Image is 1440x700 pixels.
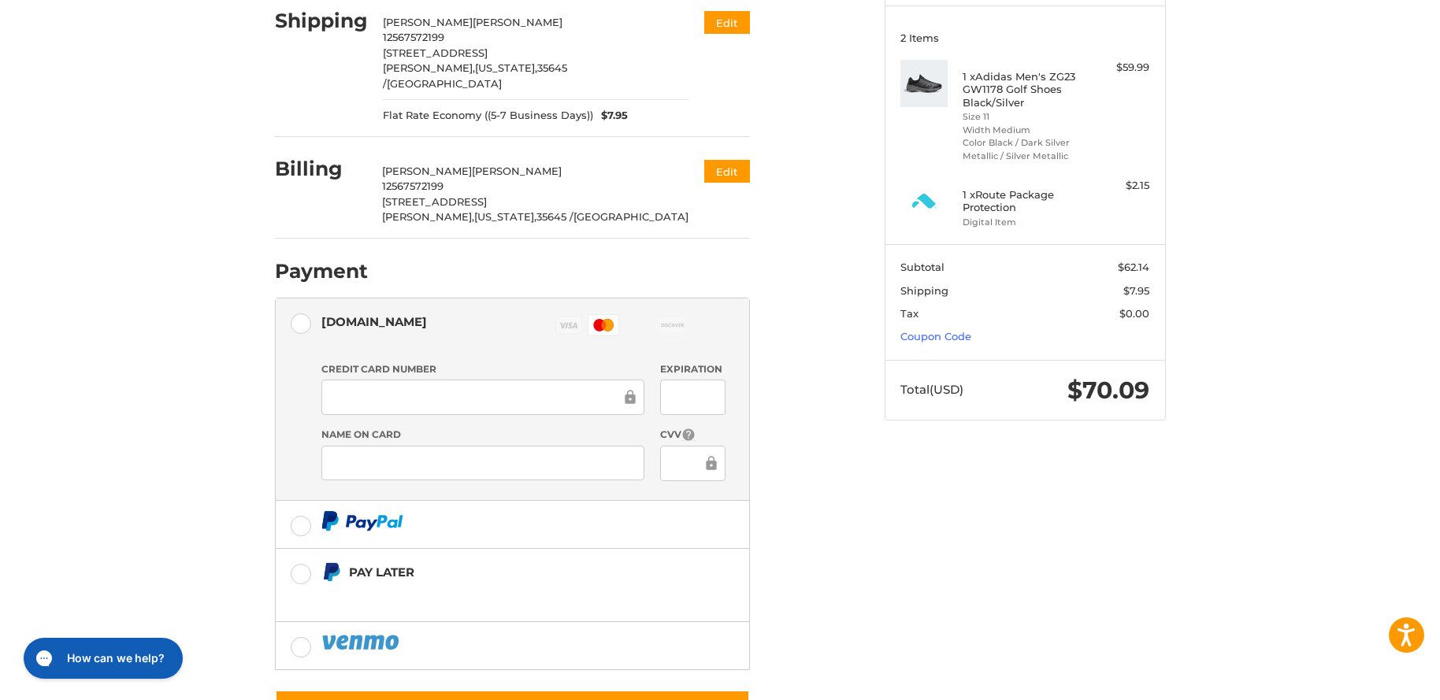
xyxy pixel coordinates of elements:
[382,210,474,223] span: [PERSON_NAME],
[383,31,444,43] span: 12567572199
[660,428,726,443] label: CVV
[383,16,473,28] span: [PERSON_NAME]
[704,160,750,183] button: Edit
[900,307,919,320] span: Tax
[321,632,402,652] img: PayPal icon
[321,428,644,442] label: Name on Card
[275,157,367,181] h2: Billing
[963,188,1083,214] h4: 1 x Route Package Protection
[383,61,567,90] span: 35645 /
[1119,307,1149,320] span: $0.00
[16,632,187,684] iframe: Gorgias live chat messenger
[660,362,726,376] label: Expiration
[275,9,368,33] h2: Shipping
[900,31,1149,44] h3: 2 Items
[1067,376,1149,405] span: $70.09
[275,259,368,283] h2: Payment
[963,124,1083,137] li: Width Medium
[1118,261,1149,273] span: $62.14
[963,136,1083,162] li: Color Black / Dark Silver Metallic / Silver Metallic
[475,61,537,74] span: [US_STATE],
[474,210,536,223] span: [US_STATE],
[900,284,948,297] span: Shipping
[472,165,562,177] span: [PERSON_NAME]
[593,108,628,124] span: $7.95
[382,195,487,208] span: [STREET_ADDRESS]
[387,77,502,90] span: [GEOGRAPHIC_DATA]
[383,46,488,59] span: [STREET_ADDRESS]
[963,70,1083,109] h4: 1 x Adidas Men's ZG23 GW1178 Golf Shoes Black/Silver
[1123,284,1149,297] span: $7.95
[321,588,651,602] iframe: PayPal Message 1
[349,559,651,585] div: Pay Later
[900,330,971,343] a: Coupon Code
[900,382,963,397] span: Total (USD)
[382,180,444,192] span: 12567572199
[704,11,750,34] button: Edit
[383,61,475,74] span: [PERSON_NAME],
[473,16,562,28] span: [PERSON_NAME]
[536,210,573,223] span: 35645 /
[321,362,644,376] label: Credit Card Number
[383,108,593,124] span: Flat Rate Economy ((5-7 Business Days))
[382,165,472,177] span: [PERSON_NAME]
[573,210,688,223] span: [GEOGRAPHIC_DATA]
[963,110,1083,124] li: Size 11
[1087,60,1149,76] div: $59.99
[1087,178,1149,194] div: $2.15
[963,216,1083,229] li: Digital Item
[321,309,427,335] div: [DOMAIN_NAME]
[321,562,341,582] img: Pay Later icon
[900,261,945,273] span: Subtotal
[321,511,403,531] img: PayPal icon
